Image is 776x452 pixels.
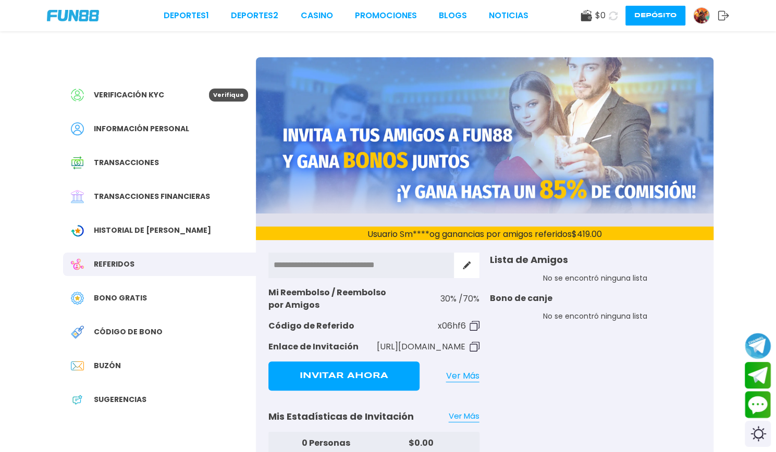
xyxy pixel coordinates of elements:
[47,10,99,21] img: Company Logo
[63,388,256,411] a: App FeedbackSugerencias
[63,354,256,378] a: InboxBuzón
[94,293,147,304] span: Bono Gratis
[300,9,332,22] a: CASINO
[71,190,84,203] img: Financial Transaction
[94,360,121,371] span: Buzón
[256,57,713,214] img: Referral Banner
[63,219,256,242] a: Wagering TransactionHistorial de [PERSON_NAME]
[71,325,84,338] img: Redeem Bonus
[490,253,701,267] p: Lista de Amigos
[268,286,435,311] p: Mi Reembolso / Reembolso por Amigos
[63,320,256,344] a: Redeem BonusCódigo de bono
[440,293,479,305] p: 30 % / 70 %
[438,320,479,332] button: x06hf6
[63,253,256,276] a: ReferralReferidos
[71,258,84,271] img: Referral
[268,320,432,332] p: Código de Referido
[745,332,771,359] button: Join telegram channel
[446,370,479,382] a: Ver Más
[94,90,164,101] span: Verificación KYC
[94,225,211,236] span: Historial de [PERSON_NAME]
[268,361,420,391] button: Invitar Ahora
[164,9,209,22] a: Deportes1
[490,311,701,322] p: No se encontró ninguna lista
[268,341,371,353] p: Enlace de Invitación
[71,393,84,406] img: App Feedback
[71,224,84,237] img: Wagering Transaction
[94,394,146,405] span: Sugerencias
[63,185,256,208] a: Financial TransactionTransacciones financieras
[470,342,479,351] img: Copy Code
[94,259,134,270] span: Referidos
[231,9,278,22] a: Deportes2
[94,191,210,202] span: Transacciones financieras
[490,292,701,305] p: Bono de canje
[374,437,469,449] p: $ 0.00
[694,8,709,23] img: Avatar
[377,341,479,353] button: [URL][DOMAIN_NAME]
[268,409,414,423] p: Mis Estadísticas de Invitación
[71,122,84,135] img: Personal
[745,391,771,418] button: Contact customer service
[256,227,713,243] p: Usuario Sm****og ganancias por amigos referidos $ 419.00
[63,286,256,310] a: Free BonusBono Gratis
[279,437,374,449] p: 0 Personas
[94,123,189,134] span: Información personal
[625,6,685,26] button: Depósito
[71,359,84,372] img: Inbox
[449,410,479,422] a: Ver Más
[693,7,718,24] a: Avatar
[489,9,528,22] a: NOTICIAS
[470,321,479,331] img: Copy Code
[595,9,606,22] span: $ 0
[94,327,163,337] span: Código de bono
[439,9,467,22] a: BLOGS
[209,89,248,102] p: Verifique
[71,292,84,305] img: Free Bonus
[438,320,466,332] p: x06hf6
[63,83,256,107] a: Verificación KYCVerifique
[745,421,771,447] div: Switch theme
[490,273,701,284] p: No se encontró ninguna lista
[94,157,159,168] span: Transacciones
[71,156,84,169] img: Transaction History
[377,341,466,353] p: [URL][DOMAIN_NAME]
[745,362,771,389] button: Join telegram
[63,117,256,141] a: PersonalInformación personal
[63,151,256,174] a: Transaction HistoryTransacciones
[355,9,417,22] a: Promociones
